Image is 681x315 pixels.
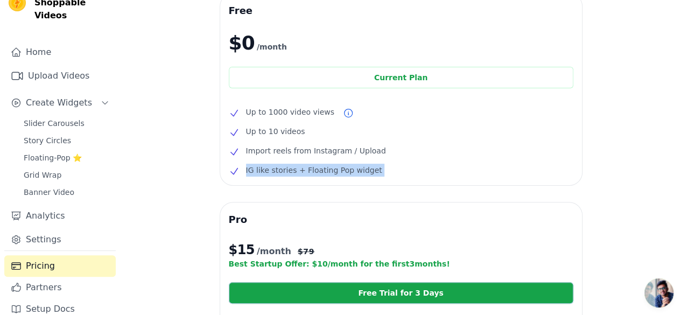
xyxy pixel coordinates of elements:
[24,187,74,198] span: Banner Video
[229,67,573,88] div: Current Plan
[4,277,116,298] a: Partners
[24,152,82,163] span: Floating-Pop ⭐
[24,170,61,180] span: Grid Wrap
[257,40,287,53] span: /month
[4,41,116,63] a: Home
[4,255,116,277] a: Pricing
[17,150,116,165] a: Floating-Pop ⭐
[26,96,92,109] span: Create Widgets
[4,205,116,227] a: Analytics
[17,116,116,131] a: Slider Carousels
[229,241,255,258] span: $ 15
[298,246,314,257] span: $ 79
[644,278,673,307] a: Mở cuộc trò chuyện
[229,211,573,228] h3: Pro
[257,245,291,258] span: /month
[246,164,382,177] span: IG like stories + Floating Pop widget
[4,229,116,250] a: Settings
[24,118,85,129] span: Slider Carousels
[229,282,573,304] a: Free Trial for 3 Days
[246,125,305,138] span: Up to 10 videos
[4,92,116,114] button: Create Widgets
[4,65,116,87] a: Upload Videos
[246,144,386,157] span: Import reels from Instagram / Upload
[246,106,334,118] span: Up to 1000 video views
[229,258,573,269] p: Best Startup Offer: $ 10 /month for the first 3 months!
[17,133,116,148] a: Story Circles
[17,185,116,200] a: Banner Video
[229,32,255,54] span: $0
[17,167,116,183] a: Grid Wrap
[24,135,71,146] span: Story Circles
[229,2,573,19] h3: Free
